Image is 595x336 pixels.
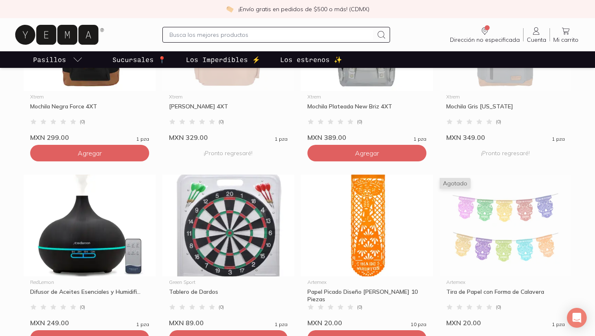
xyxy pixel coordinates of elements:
span: Cuenta [527,36,546,43]
p: ¡Pronto regresaré! [169,145,288,161]
span: 1 pza [414,137,426,142]
div: Green Sport [169,280,288,285]
span: MXN 89.00 [169,319,204,327]
span: MXN 20.00 [307,319,342,327]
a: Los estrenos ✨ [278,51,344,68]
a: pasillo-todos-link [31,51,84,68]
div: RedLemon [30,280,149,285]
div: Difusor de Aceites Esenciales y Humidifi... [30,288,149,303]
span: Mi carrito [553,36,578,43]
div: Tablero de Dardos [169,288,288,303]
a: Los Imperdibles ⚡️ [184,51,262,68]
a: Papel Picado Diseño Catrina 10 PiezasArtemexPapel Picado Diseño [PERSON_NAME] 10 Piezas(0)MXN 20.... [301,175,433,327]
span: ( 0 ) [219,119,224,124]
a: Sucursales 📍 [111,51,168,68]
span: ( 0 ) [496,119,501,124]
span: ( 0 ) [80,305,85,310]
img: Tira de Papel con Forma de Calavera [440,175,572,276]
span: 1 pza [552,137,565,142]
img: check [226,5,233,13]
span: MXN 299.00 [30,133,69,142]
span: 1 pza [275,137,288,142]
img: Difusor de Aceites Esenciales y Humidificador [24,175,156,276]
div: Artemex [307,280,426,285]
img: Papel Picado Diseño Catrina 10 Piezas [301,175,433,276]
span: ( 0 ) [496,305,501,310]
span: 1 pza [552,322,565,327]
div: Mochila Gris [US_STATE] [446,103,565,118]
p: ¡Envío gratis en pedidos de $500 o más! (CDMX) [238,5,369,13]
img: Tablero de Dardos [162,175,295,276]
div: Xtrem [30,94,149,99]
div: Xtrem [446,94,565,99]
a: Dirección no especificada [447,26,523,43]
input: Busca los mejores productos [169,30,373,40]
span: MXN 329.00 [169,133,208,142]
div: [PERSON_NAME] 4XT [169,103,288,118]
a: Difusor de Aceites Esenciales y HumidificadorRedLemonDifusor de Aceites Esenciales y Humidifi...(... [24,175,156,327]
span: ( 0 ) [219,305,224,310]
a: Cuenta [524,26,550,43]
a: Tablero de DardosGreen SportTablero de Dardos(0)MXN 89.001 pza [162,175,295,327]
div: Xtrem [169,94,288,99]
span: MXN 249.00 [30,319,69,327]
span: MXN 349.00 [446,133,485,142]
span: ( 0 ) [357,305,362,310]
span: 1 pza [136,137,149,142]
div: Artemex [446,280,565,285]
div: Papel Picado Diseño [PERSON_NAME] 10 Piezas [307,288,426,303]
a: Mi carrito [550,26,582,43]
span: 10 pza [411,322,426,327]
div: Open Intercom Messenger [567,308,587,328]
div: Mochila Negra Force 4XT [30,103,149,118]
a: Tira de Papel con Forma de CalaveraAgotadoArtemexTira de Papel con Forma de Calavera(0)MXN 20.001... [440,175,572,327]
span: Dirección no especificada [450,36,520,43]
span: ( 0 ) [357,119,362,124]
div: Tira de Papel con Forma de Calavera [446,288,565,303]
button: Agregar [307,145,426,161]
p: Sucursales 📍 [112,55,166,65]
span: Agregar [78,149,102,157]
span: ( 0 ) [80,119,85,124]
div: Mochila Plateada New Briz 4XT [307,103,426,118]
p: ¡Pronto regresaré! [446,145,565,161]
span: MXN 20.00 [446,319,481,327]
p: Los estrenos ✨ [280,55,342,65]
span: Agregar [355,149,379,157]
span: 1 pza [275,322,288,327]
p: Los Imperdibles ⚡️ [186,55,260,65]
div: Xtrem [307,94,426,99]
button: Agregar [30,145,149,161]
span: MXN 389.00 [307,133,346,142]
span: 1 pza [136,322,149,327]
span: Agotado [440,178,471,189]
p: Pasillos [33,55,66,65]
